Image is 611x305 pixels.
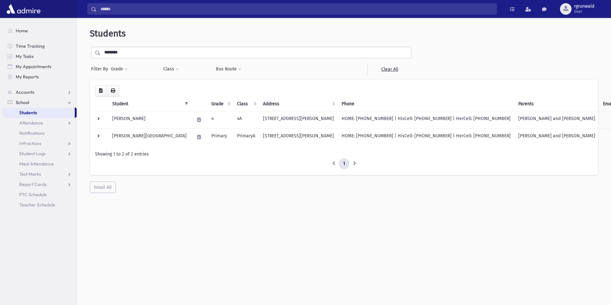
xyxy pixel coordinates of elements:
[16,89,34,95] span: Accounts
[514,111,599,128] td: [PERSON_NAME] and [PERSON_NAME]
[16,43,45,49] span: Time Tracking
[3,87,77,97] a: Accounts
[338,111,514,128] td: HOME: [PHONE_NUMBER] | HisCell: [PHONE_NUMBER] | HerCell: [PHONE_NUMBER]
[574,4,594,9] span: rgrunwald
[3,108,75,118] a: Students
[97,3,496,15] input: Search
[106,85,119,97] button: Print
[3,179,77,189] a: Report Cards
[19,120,43,126] span: Attendance
[514,97,599,111] th: Parents
[3,118,77,128] a: Attendance
[16,53,34,59] span: My Tasks
[19,161,54,167] span: Meal Attendance
[338,97,514,111] th: Phone
[3,61,77,72] a: My Appointments
[16,28,28,34] span: Home
[233,97,259,111] th: Class: activate to sort column ascending
[208,111,233,128] td: 4
[216,63,242,75] button: Bus Route
[90,181,116,193] button: Email All
[16,100,29,105] span: School
[108,128,191,146] td: [PERSON_NAME][GEOGRAPHIC_DATA]
[208,97,233,111] th: Grade: activate to sort column ascending
[367,63,412,75] a: Clear All
[111,63,128,75] button: Grade
[90,28,126,39] span: Students
[339,158,349,170] a: 1
[108,111,191,128] td: [PERSON_NAME]
[16,74,39,80] span: My Reports
[208,128,233,146] td: Primary
[3,72,77,82] a: My Reports
[19,202,55,208] span: Teacher Schedule
[108,97,191,111] th: Student: activate to sort column descending
[3,200,77,210] a: Teacher Schedule
[574,9,594,14] span: User
[259,128,338,146] td: [STREET_ADDRESS][PERSON_NAME]
[5,3,42,15] img: AdmirePro
[233,128,259,146] td: PrimaryA
[3,26,77,36] a: Home
[16,64,51,69] span: My Appointments
[3,41,77,51] a: Time Tracking
[19,140,41,146] span: Infractions
[95,85,107,97] button: CSV
[3,138,77,148] a: Infractions
[3,169,77,179] a: Test Marks
[19,181,47,187] span: Report Cards
[3,128,77,138] a: Notifications
[3,97,77,108] a: School
[19,192,47,197] span: PTC Schedule
[19,171,41,177] span: Test Marks
[3,159,77,169] a: Meal Attendance
[338,128,514,146] td: HOME: [PHONE_NUMBER] | HisCell: [PHONE_NUMBER] | HerCell: [PHONE_NUMBER]
[91,66,111,72] span: Filter By
[3,189,77,200] a: PTC Schedule
[233,111,259,128] td: 4A
[19,151,46,157] span: Student Logs
[95,151,593,157] div: Showing 1 to 2 of 2 entries
[3,148,77,159] a: Student Logs
[259,97,338,111] th: Address: activate to sort column ascending
[19,110,37,116] span: Students
[163,63,179,75] button: Class
[19,130,45,136] span: Notifications
[514,128,599,146] td: [PERSON_NAME] and [PERSON_NAME]
[259,111,338,128] td: [STREET_ADDRESS][PERSON_NAME]
[3,51,77,61] a: My Tasks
